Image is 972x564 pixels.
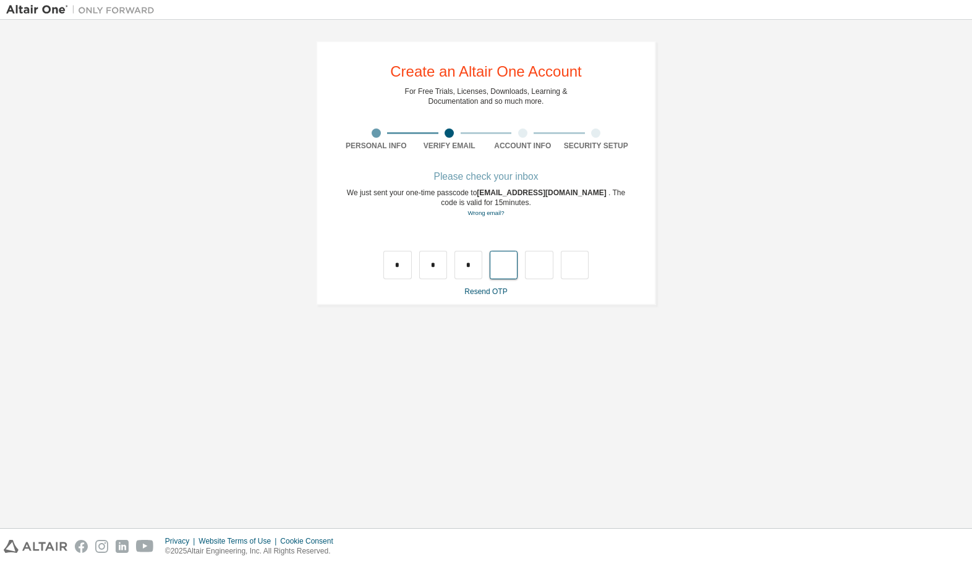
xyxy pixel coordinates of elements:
[6,4,161,16] img: Altair One
[198,536,280,546] div: Website Terms of Use
[116,540,129,553] img: linkedin.svg
[4,540,67,553] img: altair_logo.svg
[339,188,633,218] div: We just sent your one-time passcode to . The code is valid for 15 minutes.
[339,173,633,180] div: Please check your inbox
[136,540,154,553] img: youtube.svg
[75,540,88,553] img: facebook.svg
[560,141,633,151] div: Security Setup
[413,141,487,151] div: Verify Email
[464,287,507,296] a: Resend OTP
[405,86,568,106] div: For Free Trials, Licenses, Downloads, Learning & Documentation and so much more.
[165,536,198,546] div: Privacy
[467,209,504,216] a: Go back to the registration form
[339,141,413,151] div: Personal Info
[486,141,560,151] div: Account Info
[95,540,108,553] img: instagram.svg
[165,546,341,557] p: © 2025 Altair Engineering, Inc. All Rights Reserved.
[390,64,582,79] div: Create an Altair One Account
[477,188,608,197] span: [EMAIL_ADDRESS][DOMAIN_NAME]
[280,536,340,546] div: Cookie Consent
